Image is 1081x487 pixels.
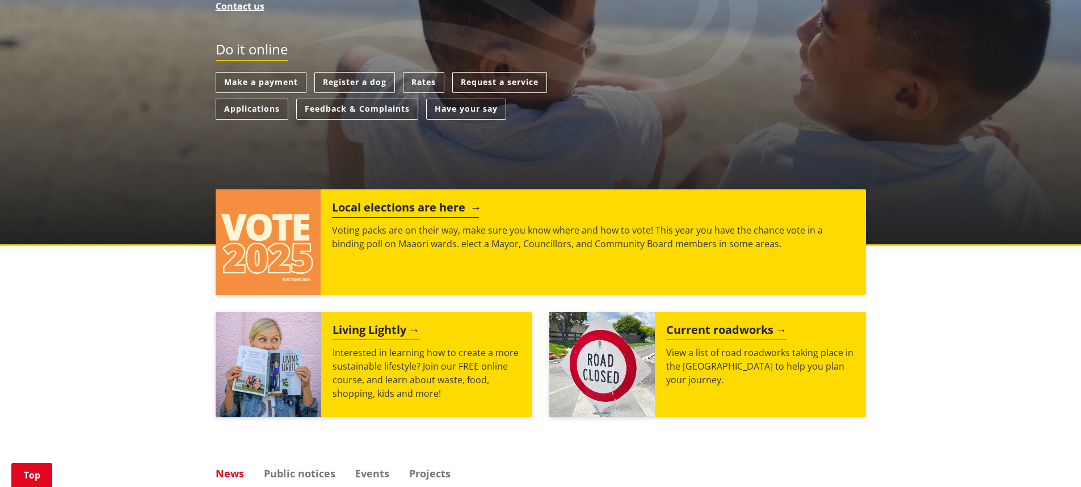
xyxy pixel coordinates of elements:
img: Road closed sign [549,312,655,417]
a: Feedback & Complaints [296,99,418,120]
h2: Do it online [216,41,288,61]
a: Rates [403,72,444,93]
a: Events [355,468,389,478]
iframe: Messenger Launcher [1029,439,1070,480]
a: Projects [409,468,451,478]
img: Mainstream Green Workshop Series [216,312,321,417]
img: Vote 2025 [216,189,321,295]
p: Interested in learning how to create a more sustainable lifestyle? Join our FREE online course, a... [333,346,521,400]
a: Have your say [426,99,506,120]
a: Local elections are here Voting packs are on their way, make sure you know where and how to vote!... [216,189,866,295]
a: Living Lightly Interested in learning how to create a more sustainable lifestyle? Join our FREE o... [216,312,532,417]
a: Register a dog [314,72,395,93]
a: Applications [216,99,288,120]
a: Request a service [452,72,547,93]
a: Public notices [264,468,335,478]
a: Make a payment [216,72,306,93]
h2: Living Lightly [333,323,420,340]
a: Current roadworks View a list of road roadworks taking place in the [GEOGRAPHIC_DATA] to help you... [549,312,866,417]
p: Voting packs are on their way, make sure you know where and how to vote! This year you have the c... [332,223,854,251]
a: Top [11,463,52,487]
p: View a list of road roadworks taking place in the [GEOGRAPHIC_DATA] to help you plan your journey. [666,346,855,387]
a: News [216,468,244,478]
h2: Local elections are here [332,201,479,218]
h2: Current roadworks [666,323,787,340]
